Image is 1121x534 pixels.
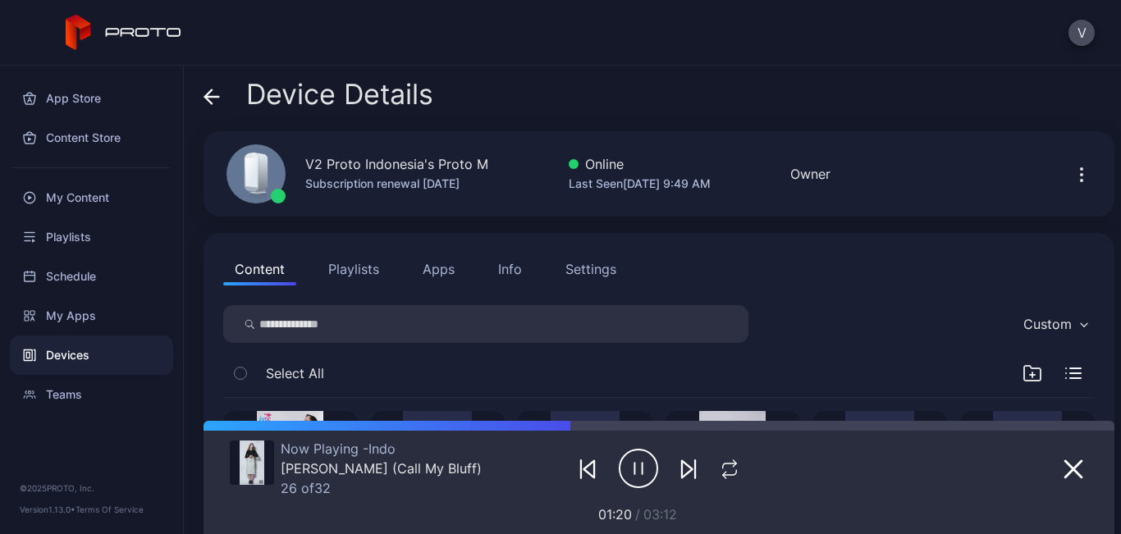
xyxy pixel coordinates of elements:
a: Schedule [10,257,173,296]
button: Settings [554,253,628,285]
div: Subscription renewal [DATE] [305,174,488,194]
span: 03:12 [643,506,677,523]
div: Last Seen [DATE] 9:49 AM [569,174,711,194]
div: Online [569,154,711,174]
button: Apps [411,253,466,285]
button: Content [223,253,296,285]
div: Custom [1023,316,1072,332]
div: Settings [565,259,616,279]
a: My Content [10,178,173,217]
button: Custom [1015,305,1095,343]
div: © 2025 PROTO, Inc. [20,482,163,495]
span: Select All [266,363,324,383]
div: Owner [790,164,830,184]
span: 01:20 [598,506,632,523]
a: App Store [10,79,173,118]
span: Device Details [246,79,433,110]
button: Playlists [317,253,391,285]
a: Playlists [10,217,173,257]
a: Terms Of Service [75,504,144,514]
a: Devices [10,335,173,375]
span: Indo [363,440,396,457]
div: Isabel Dumaa (Call My Bluff) [281,460,482,477]
div: 26 of 32 [281,480,482,496]
span: / [635,506,640,523]
a: Teams [10,375,173,414]
span: Version 1.13.0 • [20,504,75,514]
a: My Apps [10,296,173,335]
div: Now Playing [281,440,482,457]
button: V [1068,20,1095,46]
div: Info [498,259,522,279]
button: Info [487,253,533,285]
div: V2 Proto Indonesia's Proto M [305,154,488,174]
a: Content Store [10,118,173,157]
